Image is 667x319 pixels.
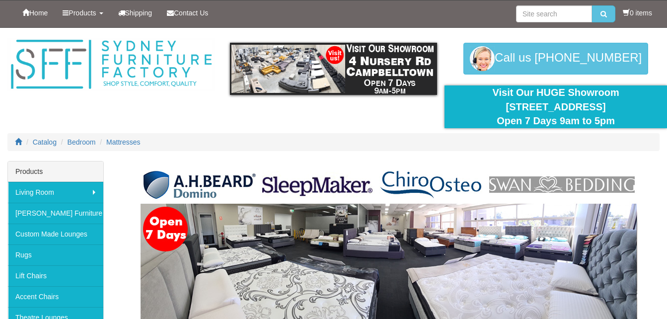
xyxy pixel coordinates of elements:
[8,203,103,224] a: [PERSON_NAME] Furniture
[8,182,103,203] a: Living Room
[174,9,208,17] span: Contact Us
[8,161,103,182] div: Products
[69,9,96,17] span: Products
[8,244,103,265] a: Rugs
[111,0,160,25] a: Shipping
[55,0,110,25] a: Products
[516,5,592,22] input: Site search
[125,9,152,17] span: Shipping
[159,0,216,25] a: Contact Us
[15,0,55,25] a: Home
[452,85,660,128] div: Visit Our HUGE Showroom [STREET_ADDRESS] Open 7 Days 9am to 5pm
[8,224,103,244] a: Custom Made Lounges
[230,43,438,95] img: showroom.gif
[106,138,140,146] a: Mattresses
[68,138,96,146] a: Bedroom
[8,265,103,286] a: Lift Chairs
[33,138,57,146] a: Catalog
[8,286,103,307] a: Accent Chairs
[7,38,215,91] img: Sydney Furniture Factory
[623,8,652,18] li: 0 items
[29,9,48,17] span: Home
